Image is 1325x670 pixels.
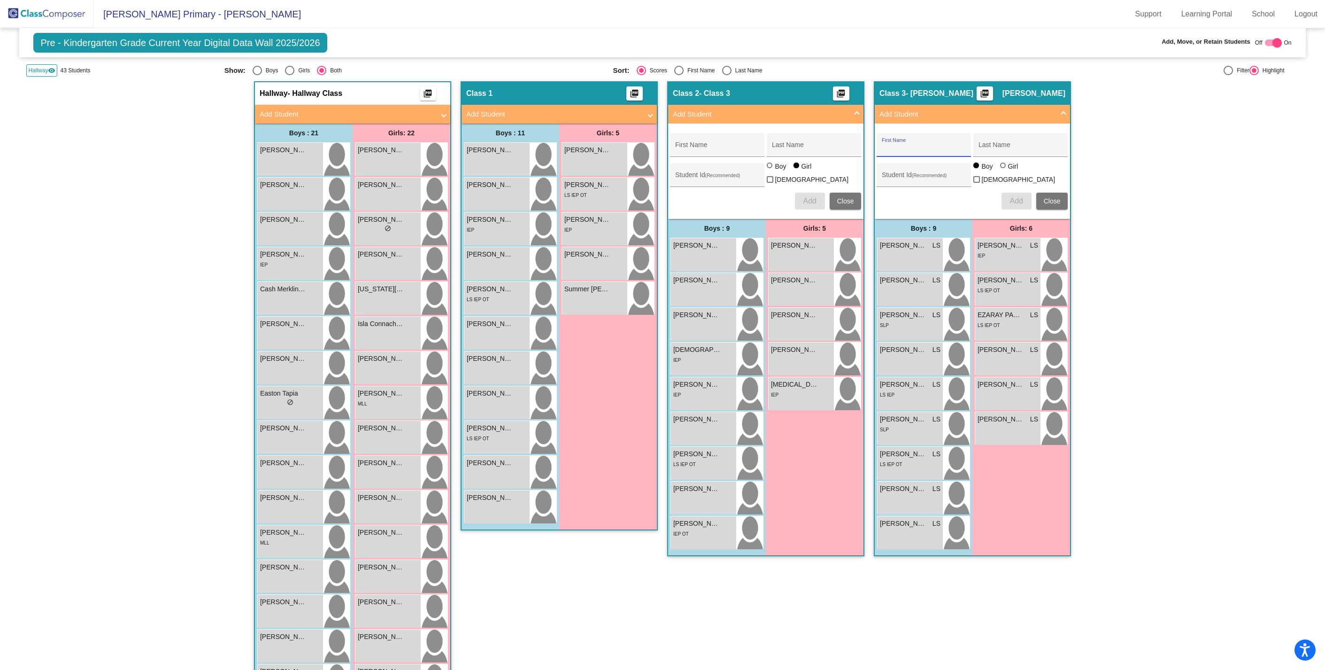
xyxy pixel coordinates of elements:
[795,193,825,210] button: Add
[358,401,367,406] span: MLL
[771,310,818,320] span: [PERSON_NAME]
[1174,7,1240,22] a: Learning Portal
[1009,197,1023,205] span: Add
[466,89,493,98] span: Class 1
[358,145,405,155] span: [PERSON_NAME]
[673,89,699,98] span: Class 2
[260,493,307,503] span: [PERSON_NAME]
[880,427,889,432] span: SLP
[771,275,818,285] span: [PERSON_NAME]
[978,380,1025,390] span: [PERSON_NAME]
[774,162,786,171] div: Boy
[260,145,307,155] span: [PERSON_NAME]
[358,458,405,468] span: [PERSON_NAME]
[977,86,993,101] button: Print Students Details
[1030,380,1038,390] span: LS
[880,275,927,285] span: [PERSON_NAME]
[833,86,849,101] button: Print Students Details
[801,162,812,171] div: Girl
[1001,193,1032,210] button: Add
[467,389,514,398] span: [PERSON_NAME]
[1287,7,1325,22] a: Logout
[673,449,720,459] span: [PERSON_NAME]
[260,284,307,294] span: Cash Merklinghaus
[1030,310,1038,320] span: LS
[673,531,689,537] span: IEP OT
[1030,241,1038,250] span: LS
[673,519,720,529] span: [PERSON_NAME]
[932,449,940,459] span: LS
[880,345,927,355] span: [PERSON_NAME]
[467,215,514,225] span: [PERSON_NAME]
[1008,162,1018,171] div: Girl
[673,392,681,397] span: IEP
[626,86,643,101] button: Print Students Details
[564,180,611,190] span: [PERSON_NAME]
[673,275,720,285] span: [PERSON_NAME]
[94,7,301,22] span: [PERSON_NAME] Primary - [PERSON_NAME]
[1233,66,1249,75] div: Filter
[978,345,1025,355] span: [PERSON_NAME]
[260,262,268,267] span: IEP
[771,241,818,250] span: [PERSON_NAME]
[224,66,246,75] span: Show:
[668,219,766,238] div: Boys : 9
[675,175,760,182] input: Student Id
[420,86,436,101] button: Print Students Details
[673,380,720,390] span: [PERSON_NAME]
[803,197,816,205] span: Add
[880,414,927,424] span: [PERSON_NAME]
[629,89,640,102] mat-icon: picture_as_pdf
[668,105,863,124] mat-expansion-panel-header: Add Student
[880,392,894,397] span: LS IEP
[1030,414,1038,424] span: LS
[260,249,307,259] span: [PERSON_NAME]
[981,174,1055,185] span: [DEMOGRAPHIC_DATA]
[467,180,514,190] span: [PERSON_NAME]
[879,89,906,98] span: Class 3
[772,145,856,152] input: Last Name
[467,297,489,302] span: LS IEP OT
[646,66,667,75] div: Scores
[326,66,342,75] div: Both
[771,345,818,355] span: [PERSON_NAME]
[564,227,572,233] span: IEP
[978,241,1025,250] span: [PERSON_NAME]
[467,493,514,503] span: [PERSON_NAME]
[932,414,940,424] span: LS
[978,145,1063,152] input: Last Name
[981,162,993,171] div: Boy
[466,109,641,120] mat-panel-title: Add Student
[358,597,405,607] span: [PERSON_NAME]
[358,284,405,294] span: [US_STATE][PERSON_NAME]
[673,484,720,494] span: [PERSON_NAME]
[358,215,405,225] span: [PERSON_NAME]
[467,319,514,329] span: [PERSON_NAME]
[875,105,1070,124] mat-expansion-panel-header: Add Student
[260,423,307,433] span: [PERSON_NAME]
[358,528,405,538] span: [PERSON_NAME]
[260,389,307,398] span: Easton Tapia
[978,323,1000,328] span: LS IEP OT
[972,219,1070,238] div: Girls: 6
[932,345,940,355] span: LS
[467,145,514,155] span: [PERSON_NAME]
[467,249,514,259] span: [PERSON_NAME]
[1259,66,1285,75] div: Highlight
[673,358,681,363] span: IEP
[559,124,657,142] div: Girls: 5
[882,145,966,152] input: First Name
[48,67,55,74] mat-icon: visibility
[932,241,940,250] span: LS
[880,241,927,250] span: [PERSON_NAME] [PERSON_NAME]
[771,380,818,390] span: [MEDICAL_DATA][PERSON_NAME]
[564,249,611,259] span: [PERSON_NAME]
[613,66,995,75] mat-radio-group: Select an option
[880,519,927,529] span: [PERSON_NAME]
[358,632,405,642] span: [PERSON_NAME]
[288,89,343,98] span: - Hallway Class
[1044,197,1061,205] span: Close
[564,145,611,155] span: [PERSON_NAME]
[358,423,405,433] span: [PERSON_NAME]
[260,632,307,642] span: [PERSON_NAME]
